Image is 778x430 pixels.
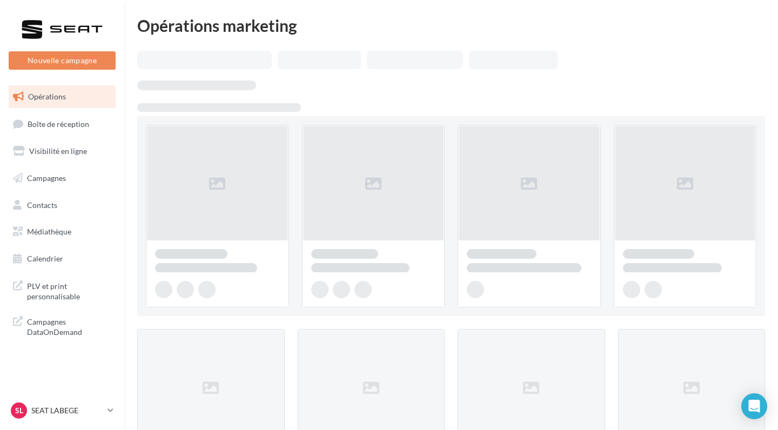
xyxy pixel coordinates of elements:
[741,393,767,419] div: Open Intercom Messenger
[28,92,66,101] span: Opérations
[6,140,118,163] a: Visibilité en ligne
[6,85,118,108] a: Opérations
[27,279,111,302] span: PLV et print personnalisable
[27,227,71,236] span: Médiathèque
[27,314,111,338] span: Campagnes DataOnDemand
[6,247,118,270] a: Calendrier
[6,194,118,217] a: Contacts
[6,167,118,190] a: Campagnes
[6,220,118,243] a: Médiathèque
[29,146,87,156] span: Visibilité en ligne
[6,112,118,136] a: Boîte de réception
[31,405,103,416] p: SEAT LABEGE
[27,173,66,183] span: Campagnes
[6,274,118,306] a: PLV et print personnalisable
[9,400,116,421] a: SL SEAT LABEGE
[137,17,765,33] div: Opérations marketing
[15,405,23,416] span: SL
[6,310,118,342] a: Campagnes DataOnDemand
[27,200,57,209] span: Contacts
[27,254,63,263] span: Calendrier
[9,51,116,70] button: Nouvelle campagne
[28,119,89,128] span: Boîte de réception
